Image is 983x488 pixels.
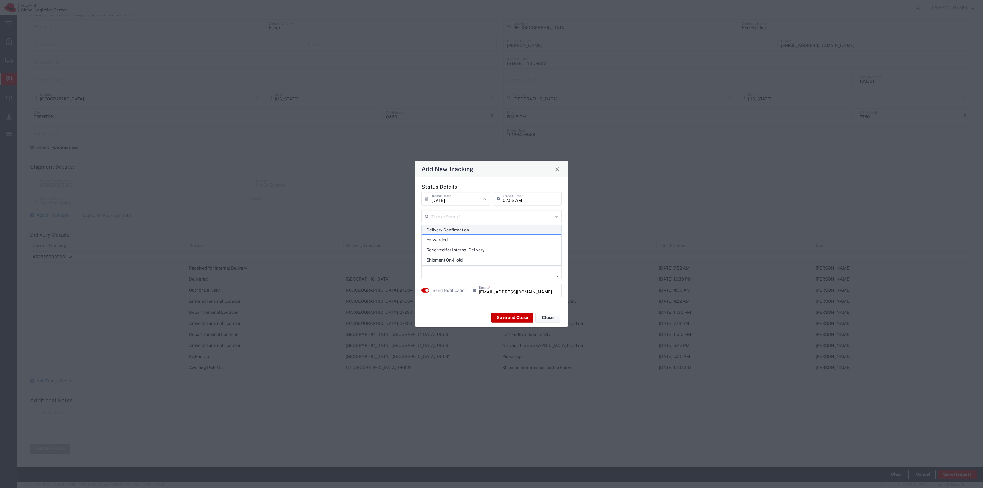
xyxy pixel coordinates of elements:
[553,165,562,173] button: Close
[421,164,473,173] h4: Add New Tracking
[422,255,561,265] span: Shipment On-Hold
[422,245,561,255] span: Received for Internal Delivery
[422,225,561,235] span: Delivery Confirmation
[483,194,486,204] i: ×
[491,313,533,322] button: Save and Close
[433,287,467,293] label: Send Notification
[433,287,466,293] agx-label: Send Notification
[421,183,562,190] h5: Status Details
[422,235,561,245] span: Forwarded
[535,313,560,322] button: Close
